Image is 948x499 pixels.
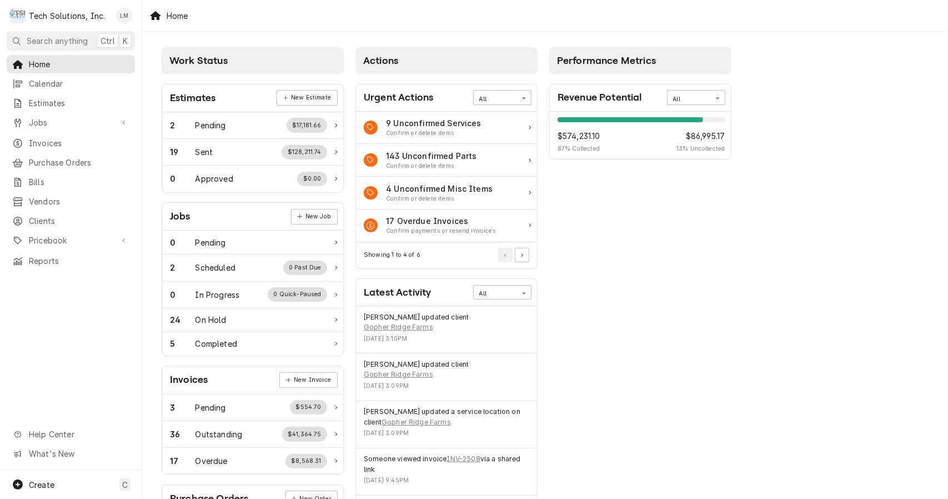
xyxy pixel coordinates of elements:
[170,146,195,158] div: Work Status Count
[162,231,343,356] div: Card Data
[364,370,433,380] a: Gopher Ridge Farms
[162,112,343,139] a: Work Status
[162,448,343,474] div: Work Status
[268,287,327,302] div: Work Status Supplemental Data
[279,372,337,388] a: New Invoice
[170,289,195,301] div: Work Status Count
[496,248,530,262] div: Pagination Controls
[356,84,537,112] div: Card Header
[29,255,129,267] span: Reports
[170,119,195,131] div: Work Status Count
[7,192,135,211] a: Vendors
[29,117,113,128] span: Jobs
[29,58,129,70] span: Home
[170,402,195,413] div: Work Status Count
[549,84,731,160] div: Card: Revenue Potential
[386,183,493,194] div: Action Item Title
[7,153,135,172] a: Purchase Orders
[195,402,226,413] div: Work Status Title
[287,118,328,132] div: Work Status Supplemental Data
[285,454,327,468] div: Work Status Supplemental Data
[283,261,328,275] div: Work Status Supplemental Data
[122,479,128,491] span: C
[355,47,538,74] div: Card Column Header
[29,196,129,207] span: Vendors
[195,262,235,273] div: Work Status Title
[195,338,237,350] div: Work Status Title
[364,90,433,105] div: Card Title
[7,94,135,112] a: Estimates
[7,31,135,51] button: Search anythingCtrlK
[29,157,129,168] span: Purchase Orders
[364,312,529,333] div: Event String
[364,360,529,380] div: Event String
[195,314,227,326] div: Work Status Title
[382,417,451,427] a: Gopher Ridge Farms
[162,332,343,356] a: Work Status
[447,454,480,464] a: INV-2508
[515,248,529,262] button: Go to Next Page
[676,130,725,153] div: Revenue Potential Collected
[162,231,343,255] div: Work Status
[364,312,529,347] div: Event Details
[364,322,433,332] a: Gopher Ridge Farms
[7,231,135,249] a: Go to Pricebook
[557,55,656,66] span: Performance Metrics
[290,400,327,415] div: Work Status Supplemental Data
[169,55,228,66] span: Work Status
[277,90,337,106] div: Card Link Button
[162,84,344,193] div: Card: Estimates
[7,74,135,93] a: Calendar
[170,237,195,248] div: Work Status Count
[162,421,343,448] a: Work Status
[7,55,135,73] a: Home
[162,203,343,231] div: Card Header
[162,282,343,308] a: Work Status
[549,47,731,74] div: Card Column Header
[386,194,493,203] div: Action Item Suggestion
[7,134,135,152] a: Invoices
[558,130,600,153] div: Revenue Potential Collected
[479,95,511,104] div: All
[7,113,135,132] a: Go to Jobs
[170,209,190,224] div: Card Title
[162,366,344,475] div: Card: Invoices
[386,150,476,162] div: Action Item Title
[162,308,343,332] a: Work Status
[195,428,243,440] div: Work Status Title
[195,289,240,301] div: Work Status Title
[170,338,195,350] div: Work Status Count
[162,366,343,394] div: Card Header
[29,215,129,227] span: Clients
[195,146,213,158] div: Work Status Title
[356,112,537,144] a: Action Item
[673,95,705,104] div: All
[558,90,642,105] div: Card Title
[550,112,731,159] div: Card Data
[386,162,476,171] div: Action Item Suggestion
[279,372,337,388] div: Card Link Button
[162,395,343,475] div: Card Data
[364,407,529,427] div: Event String
[123,35,128,47] span: K
[162,202,344,356] div: Card: Jobs
[667,90,725,104] div: Card Data Filter Control
[386,215,496,227] div: Action Item Title
[170,91,215,106] div: Card Title
[356,144,537,177] a: Action Item
[676,130,725,142] span: $86,995.17
[364,382,529,391] div: Event Timestamp
[355,84,538,269] div: Card: Urgent Actions
[364,285,431,300] div: Card Title
[282,427,328,441] div: Work Status Supplemental Data
[195,173,233,184] div: Work Status Title
[29,10,105,22] div: Tech Solutions, Inc.
[162,166,343,192] a: Work Status
[356,242,537,268] div: Card Footer: Pagination
[10,8,26,23] div: Tech Solutions, Inc.'s Avatar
